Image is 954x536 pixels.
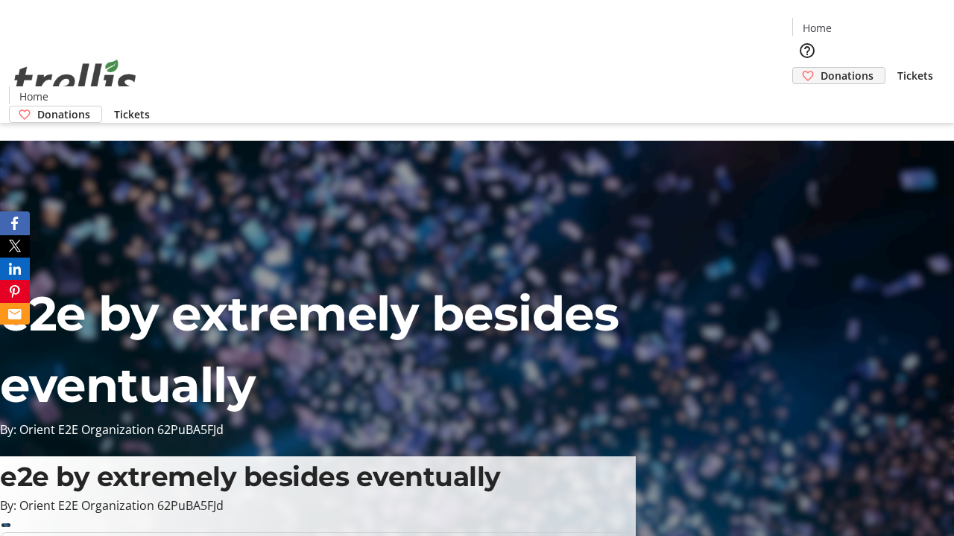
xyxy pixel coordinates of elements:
[9,43,142,118] img: Orient E2E Organization 62PuBA5FJd's Logo
[114,106,150,122] span: Tickets
[821,68,874,83] span: Donations
[102,106,162,122] a: Tickets
[792,36,822,66] button: Help
[37,106,90,122] span: Donations
[897,68,933,83] span: Tickets
[803,20,832,36] span: Home
[19,89,48,104] span: Home
[793,20,841,36] a: Home
[9,106,102,123] a: Donations
[792,67,885,84] a: Donations
[10,89,57,104] a: Home
[792,84,822,114] button: Cart
[885,68,945,83] a: Tickets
